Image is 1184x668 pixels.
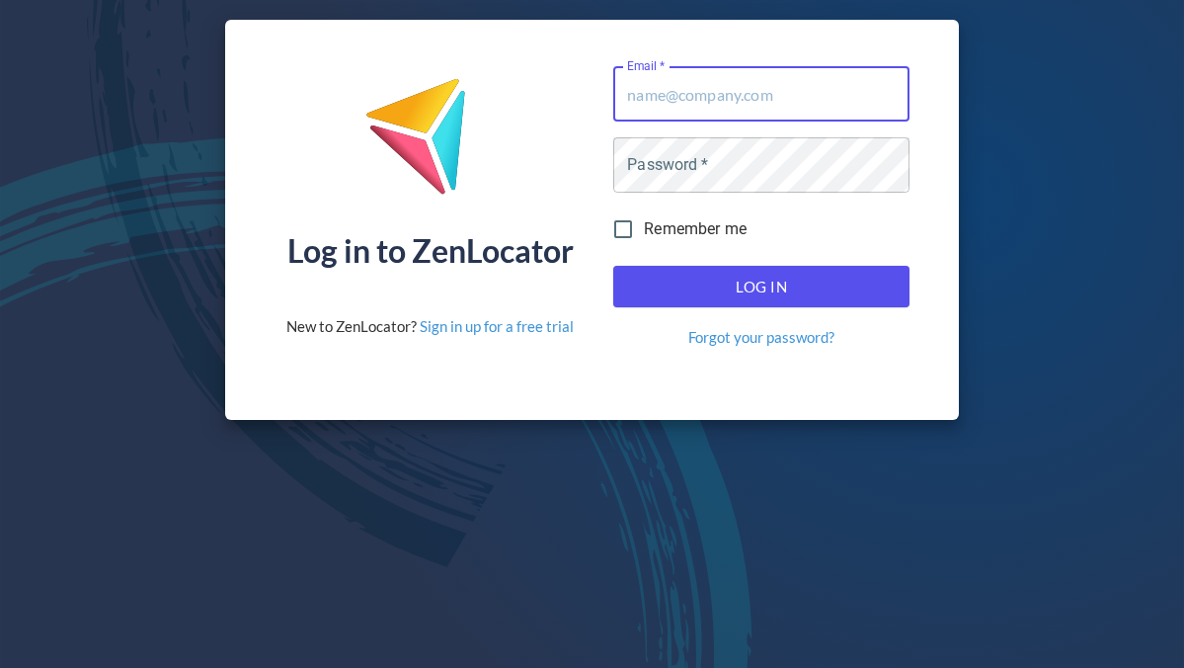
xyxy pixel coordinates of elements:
[286,316,574,337] div: New to ZenLocator?
[613,266,909,307] button: Log In
[420,317,574,335] a: Sign in up for a free trial
[613,66,909,122] input: name@company.com
[287,235,574,267] div: Log in to ZenLocator
[635,274,888,299] span: Log In
[688,327,834,348] a: Forgot your password?
[364,77,497,210] img: ZenLocator
[644,217,747,241] span: Remember me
